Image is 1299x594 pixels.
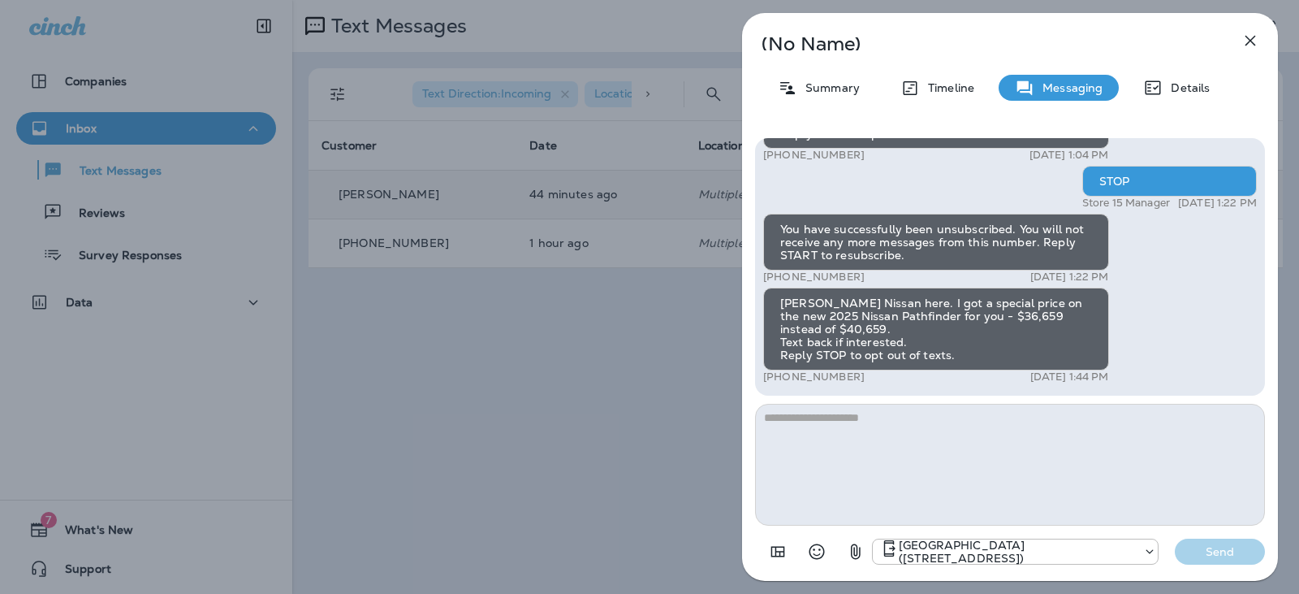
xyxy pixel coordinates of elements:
p: Timeline [920,81,974,94]
button: Add in a premade template [762,535,794,568]
p: [DATE] 1:44 PM [1030,371,1109,384]
p: Store 15 Manager [1082,197,1170,210]
p: [PHONE_NUMBER] [763,371,865,384]
p: (No Name) [762,37,1205,50]
div: You have successfully been unsubscribed. You will not receive any more messages from this number.... [763,214,1109,271]
p: Summary [797,81,860,94]
div: STOP [1082,166,1257,197]
p: [PHONE_NUMBER] [763,271,865,284]
p: [DATE] 1:22 PM [1030,271,1109,284]
p: [DATE] 1:04 PM [1029,149,1109,162]
p: [GEOGRAPHIC_DATA] ([STREET_ADDRESS]) [899,539,1135,565]
p: Messaging [1034,81,1103,94]
p: [DATE] 1:22 PM [1178,197,1257,210]
div: [PERSON_NAME] Nissan here. I got a special price on the new 2025 Nissan Pathfinder for you - $36,... [763,288,1109,371]
p: Details [1163,81,1210,94]
p: [PHONE_NUMBER] [763,149,865,162]
div: +1 (402) 339-2912 [873,539,1158,565]
button: Select an emoji [801,535,833,568]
